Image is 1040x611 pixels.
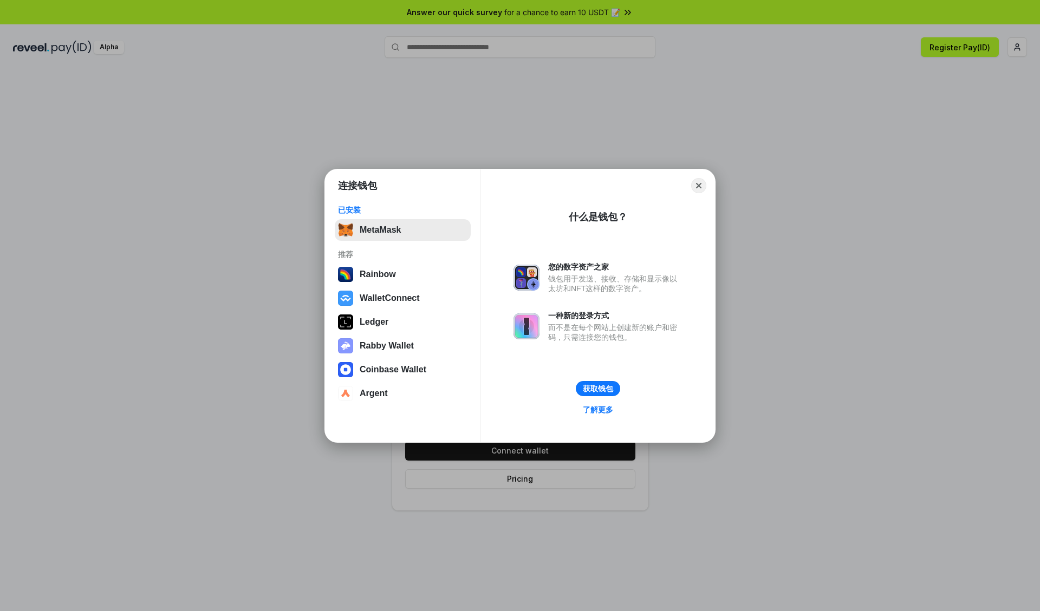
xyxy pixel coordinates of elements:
[691,178,706,193] button: Close
[360,317,388,327] div: Ledger
[548,262,682,272] div: 您的数字资产之家
[576,403,620,417] a: 了解更多
[338,362,353,377] img: svg+xml,%3Csvg%20width%3D%2228%22%20height%3D%2228%22%20viewBox%3D%220%200%2028%2028%22%20fill%3D...
[335,287,471,309] button: WalletConnect
[548,323,682,342] div: 而不是在每个网站上创建新的账户和密码，只需连接您的钱包。
[338,179,377,192] h1: 连接钱包
[335,359,471,380] button: Coinbase Wallet
[335,219,471,241] button: MetaMask
[548,274,682,293] div: 钱包用于发送、接收、存储和显示像以太坊和NFT这样的数字资产。
[338,267,353,282] img: svg+xml,%3Csvg%20width%3D%22120%22%20height%3D%22120%22%20viewBox%3D%220%200%20120%20120%22%20fil...
[338,222,353,238] img: svg+xml,%3Csvg%20fill%3D%22none%22%20height%3D%2233%22%20viewBox%3D%220%200%2035%2033%22%20width%...
[338,314,353,330] img: svg+xml,%3Csvg%20xmlns%3D%22http%3A%2F%2Fwww.w3.org%2F2000%2Fsvg%22%20width%3D%2228%22%20height%3...
[360,341,414,351] div: Rabby Wallet
[513,265,539,291] img: svg+xml,%3Csvg%20xmlns%3D%22http%3A%2F%2Fwww.w3.org%2F2000%2Fsvg%22%20fill%3D%22none%22%20viewBox...
[548,311,682,320] div: 一种新的登录方式
[338,249,467,259] div: 推荐
[338,386,353,401] img: svg+xml,%3Csvg%20width%3D%2228%22%20height%3D%2228%22%20viewBox%3D%220%200%2028%2028%22%20fill%3D...
[583,384,613,393] div: 获取钱包
[335,383,471,404] button: Argent
[338,205,467,215] div: 已安装
[360,225,401,235] div: MetaMask
[335,335,471,357] button: Rabby Wallet
[335,311,471,333] button: Ledger
[335,264,471,285] button: Rainbow
[338,338,353,353] img: svg+xml,%3Csvg%20xmlns%3D%22http%3A%2F%2Fwww.w3.org%2F2000%2Fsvg%22%20fill%3D%22none%22%20viewBox...
[583,405,613,415] div: 了解更多
[513,313,539,339] img: svg+xml,%3Csvg%20xmlns%3D%22http%3A%2F%2Fwww.w3.org%2F2000%2Fsvg%22%20fill%3D%22none%22%20viewBox...
[360,270,396,279] div: Rainbow
[569,211,627,224] div: 什么是钱包？
[360,389,388,398] div: Argent
[576,381,620,396] button: 获取钱包
[338,291,353,306] img: svg+xml,%3Csvg%20width%3D%2228%22%20height%3D%2228%22%20viewBox%3D%220%200%2028%2028%22%20fill%3D...
[360,365,426,375] div: Coinbase Wallet
[360,293,420,303] div: WalletConnect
